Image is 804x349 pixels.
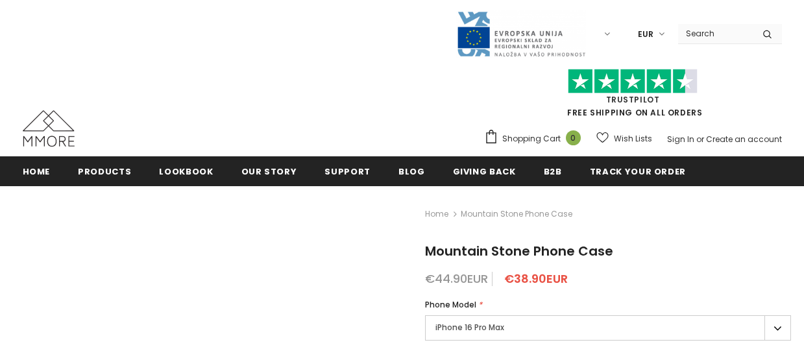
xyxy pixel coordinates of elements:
a: Home [23,156,51,186]
a: Giving back [453,156,516,186]
a: Blog [398,156,425,186]
a: Track your order [590,156,686,186]
span: Blog [398,165,425,178]
a: Wish Lists [596,127,652,150]
a: Trustpilot [606,94,660,105]
a: Shopping Cart 0 [484,129,587,149]
a: Sign In [667,134,694,145]
a: Our Story [241,156,297,186]
span: FREE SHIPPING ON ALL ORDERS [484,75,782,118]
span: Our Story [241,165,297,178]
span: Giving back [453,165,516,178]
span: Wish Lists [614,132,652,145]
img: MMORE Cases [23,110,75,147]
label: iPhone 16 Pro Max [425,315,792,341]
span: or [696,134,704,145]
a: Javni Razpis [456,28,586,39]
a: Products [78,156,131,186]
span: Track your order [590,165,686,178]
span: B2B [544,165,562,178]
a: Lookbook [159,156,213,186]
span: €44.90EUR [425,271,488,287]
span: Mountain Stone Phone Case [425,242,613,260]
span: Shopping Cart [502,132,561,145]
span: 0 [566,130,581,145]
span: EUR [638,28,653,41]
span: Mountain Stone Phone Case [461,206,572,222]
span: €38.90EUR [504,271,568,287]
a: Create an account [706,134,782,145]
span: Products [78,165,131,178]
span: Home [23,165,51,178]
span: Lookbook [159,165,213,178]
img: Trust Pilot Stars [568,69,698,94]
a: B2B [544,156,562,186]
span: support [324,165,371,178]
a: support [324,156,371,186]
a: Home [425,206,448,222]
img: Javni Razpis [456,10,586,58]
span: Phone Model [425,299,476,310]
input: Search Site [678,24,753,43]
